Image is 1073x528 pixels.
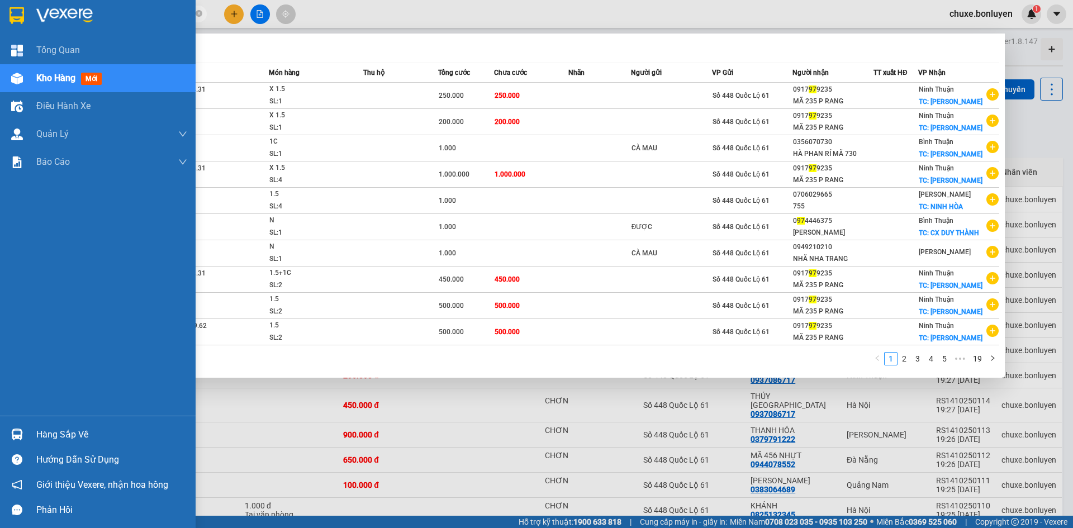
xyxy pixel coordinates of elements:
[713,328,770,336] span: Số 448 Quốc Lộ 61
[793,174,873,186] div: MÃ 235 P RANG
[919,308,982,316] span: TC: [PERSON_NAME]
[11,429,23,440] img: warehouse-icon
[793,320,873,332] div: 0917 9235
[269,227,353,239] div: SL: 1
[919,150,982,158] span: TC: [PERSON_NAME]
[439,197,456,204] span: 1.000
[196,9,202,20] span: close-circle
[809,112,816,120] span: 97
[269,188,353,201] div: 1.5
[269,332,353,344] div: SL: 2
[919,124,982,132] span: TC: [PERSON_NAME]
[793,122,873,134] div: MÃ 235 P RANG
[12,479,22,490] span: notification
[898,352,911,365] li: 2
[269,83,353,96] div: X 1.5
[874,355,881,361] span: left
[793,306,873,317] div: MÃ 235 P RANG
[809,85,816,93] span: 97
[495,302,520,310] span: 500.000
[919,98,982,106] span: TC: [PERSON_NAME]
[919,164,954,172] span: Ninh Thuận
[986,272,999,284] span: plus-circle
[919,138,953,146] span: Bình Thuận
[986,352,999,365] li: Next Page
[792,69,829,77] span: Người nhận
[269,253,353,265] div: SL: 1
[951,352,969,365] li: Next 5 Pages
[793,110,873,122] div: 0917 9235
[919,203,963,211] span: TC: NINH HÒA
[809,269,816,277] span: 97
[986,115,999,127] span: plus-circle
[36,451,187,468] div: Hướng dẫn sử dụng
[11,45,23,56] img: dashboard-icon
[986,246,999,258] span: plus-circle
[632,221,711,233] div: ĐƯỢC
[269,201,353,213] div: SL: 4
[269,122,353,134] div: SL: 1
[196,10,202,17] span: close-circle
[439,223,456,231] span: 1.000
[269,215,353,227] div: N
[793,279,873,291] div: MÃ 235 P RANG
[809,164,816,172] span: 97
[438,69,470,77] span: Tổng cước
[970,353,985,365] a: 19
[925,353,937,365] a: 4
[713,144,770,152] span: Số 448 Quốc Lộ 61
[269,306,353,318] div: SL: 2
[178,130,187,139] span: down
[36,43,80,57] span: Tổng Quan
[713,275,770,283] span: Số 448 Quốc Lộ 61
[918,69,946,77] span: VP Nhận
[809,296,816,303] span: 97
[269,110,353,122] div: X 1.5
[632,248,711,259] div: CÀ MAU
[986,220,999,232] span: plus-circle
[269,162,353,174] div: X 1.5
[269,293,353,306] div: 1.5
[439,92,464,99] span: 250.000
[986,325,999,337] span: plus-circle
[178,158,187,167] span: down
[884,352,898,365] li: 1
[919,112,954,120] span: Ninh Thuận
[36,155,70,169] span: Báo cáo
[494,69,527,77] span: Chưa cước
[793,201,873,212] div: 755
[919,322,954,330] span: Ninh Thuận
[989,355,996,361] span: right
[713,249,770,257] span: Số 448 Quốc Lộ 61
[793,189,873,201] div: 0706029665
[809,322,816,330] span: 97
[11,101,23,112] img: warehouse-icon
[919,177,982,184] span: TC: [PERSON_NAME]
[919,191,971,198] span: [PERSON_NAME]
[713,92,770,99] span: Số 448 Quốc Lộ 61
[793,163,873,174] div: 0917 9235
[713,170,770,178] span: Số 448 Quốc Lộ 61
[919,282,982,289] span: TC: [PERSON_NAME]
[363,69,384,77] span: Thu hộ
[269,320,353,332] div: 1.5
[568,69,585,77] span: Nhãn
[919,217,953,225] span: Bình Thuận
[269,148,353,160] div: SL: 1
[938,352,951,365] li: 5
[632,142,711,154] div: CÀ MAU
[269,174,353,187] div: SL: 4
[919,248,971,256] span: [PERSON_NAME]
[439,328,464,336] span: 500.000
[793,241,873,253] div: 0949210210
[969,352,986,365] li: 19
[924,352,938,365] li: 4
[439,275,464,283] span: 450.000
[793,268,873,279] div: 0917 9235
[81,73,102,85] span: mới
[793,253,873,265] div: NHÃ NHA TRANG
[36,478,168,492] span: Giới thiệu Vexere, nhận hoa hồng
[36,502,187,519] div: Phản hồi
[898,353,910,365] a: 2
[938,353,951,365] a: 5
